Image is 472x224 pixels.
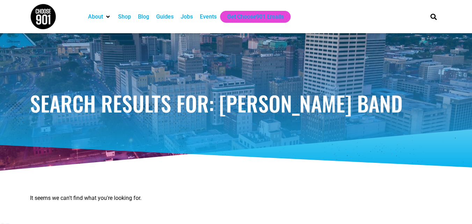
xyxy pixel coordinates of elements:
[227,13,284,21] a: Get Choose901 Emails
[181,13,193,21] a: Jobs
[88,13,103,21] a: About
[428,11,439,22] div: Search
[200,13,217,21] a: Events
[30,194,160,202] div: It seems we can't find what you're looking for.
[156,13,174,21] a: Guides
[30,93,442,114] h1: Search Results for: [PERSON_NAME] Band
[85,11,419,23] nav: Main nav
[118,13,131,21] a: Shop
[138,13,149,21] a: Blog
[85,11,115,23] div: About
